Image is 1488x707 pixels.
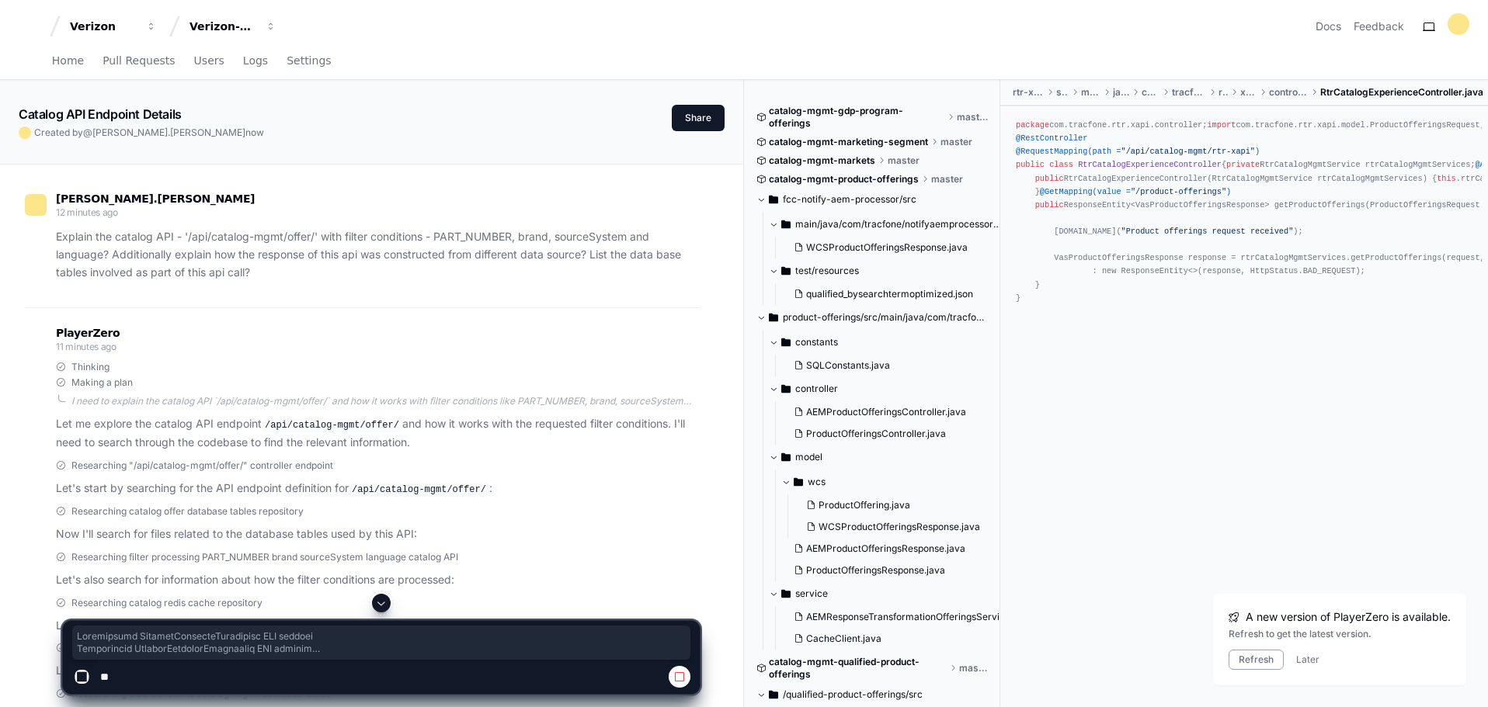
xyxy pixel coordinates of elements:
[1296,653,1319,666] button: Later
[56,206,118,218] span: 12 minutes ago
[1226,160,1260,169] span: private
[806,359,890,372] span: SQLConstants.java
[1016,160,1045,169] span: public
[56,480,700,498] p: Let's start by searching for the API endpoint definition for :
[287,43,331,79] a: Settings
[1131,187,1226,196] span: "/product-offerings"
[287,56,331,65] span: Settings
[71,551,458,563] span: Researching filter processing PART_NUMBER brand sourceSystem language catalog API
[70,19,137,34] div: Verizon
[1078,160,1222,169] span: RtrCatalogExperienceController
[769,136,928,148] span: catalog-mgmt-marketing-segment
[1219,86,1228,99] span: rtr
[56,328,120,338] span: PlayerZero
[769,376,1001,401] button: controller
[672,105,725,131] button: Share
[806,241,968,254] span: WCSProductOfferingsResponse.java
[795,451,822,463] span: model
[1016,147,1260,156] span: @RequestMapping(path = )
[769,308,778,327] svg: Directory
[1207,120,1236,130] span: import
[1113,86,1129,99] span: java
[783,311,989,324] span: product-offerings/src/main/java/com/tracfone/product/offerings
[806,542,965,555] span: AEMProductOfferingsResponse.java
[1013,86,1044,99] span: rtr-xapi
[56,571,700,589] p: Let's also search for information about how the filter conditions are processed:
[769,330,1001,355] button: constants
[1016,120,1049,130] span: package
[52,56,84,65] span: Home
[756,305,989,330] button: product-offerings/src/main/java/com/tracfone/product/offerings
[1269,86,1308,99] span: controller
[56,415,700,451] p: Let me explore the catalog API endpoint and how it works with the requested filter conditions. I'...
[808,476,826,488] span: wcs
[1016,119,1472,305] div: com.tracfone.rtr.xapi.controller; com.tracfone.rtr.xapi.model.ProductOfferingsRequest; com.tracfo...
[56,228,700,281] p: Explain the catalog API - '/api/catalog-mgmt/offer/' with filter conditions - PART_NUMBER, brand,...
[795,587,828,600] span: service
[794,473,803,491] svg: Directory
[349,483,489,497] code: /api/catalog-mgmt/offer/
[71,505,304,518] span: Researching catalog offer database tables repository
[183,12,283,40] button: Verizon-Clarify-Catalog-Management
[888,154,920,167] span: master
[1121,227,1294,236] span: "Product offerings request received"
[781,584,791,603] svg: Directory
[19,106,182,122] app-text-character-animate: Catalog API Endpoint Details
[819,499,910,511] span: ProductOffering.java
[243,56,268,65] span: Logs
[56,341,116,352] span: 11 minutes ago
[262,418,402,432] code: /api/catalog-mgmt/offer/
[1040,187,1231,196] span: @GetMapping(value = )
[1172,86,1206,99] span: tracfone
[1035,200,1064,210] span: public
[781,379,791,398] svg: Directory
[940,136,972,148] span: master
[787,560,992,581] button: ProductOfferingsResponse.java
[787,283,992,305] button: qualified_bysearchtermoptimized.json
[56,525,700,543] p: Now I'll search for files related to the database tables used by this API:
[1081,86,1100,99] span: main
[1229,650,1284,670] button: Refresh
[194,43,224,79] a: Users
[245,126,264,138] span: now
[34,126,264,139] span: Created by
[795,383,838,395] span: controller
[769,190,778,209] svg: Directory
[769,105,944,130] span: catalog-mgmt-gdp-program-offerings
[1016,133,1087,143] span: @RestController
[1056,86,1069,99] span: src
[71,395,700,407] div: I need to explain the catalog API `/api/catalog-mgmt/offer/` and how it works with filter conditi...
[1320,86,1483,99] span: RtrCatalogExperienceController.java
[781,215,791,234] svg: Directory
[1142,86,1159,99] span: com
[787,237,992,258] button: WCSProductOfferingsResponse.java
[781,262,791,280] svg: Directory
[769,258,1001,283] button: test/resources
[194,56,224,65] span: Users
[56,192,255,205] span: [PERSON_NAME].[PERSON_NAME]
[1354,19,1404,34] button: Feedback
[756,187,989,212] button: fcc-notify-aem-processor/src
[77,630,686,655] span: Loremipsumd SitametConsecteTuradipisc ELI seddoei Temporincid UtlaborEetdolorEmagnaaliq ENI admin...
[806,428,946,440] span: ProductOfferingsController.java
[806,406,966,418] span: AEMProductOfferingsController.java
[71,459,333,472] span: Researching "/api/catalog-mgmt/offer/" controller endpoint
[781,448,791,466] svg: Directory
[83,126,92,138] span: @
[769,154,875,167] span: catalog-mgmt-markets
[806,288,973,300] span: qualified_bysearchtermoptimized.json
[1229,628,1451,640] div: Refresh to get the latest version.
[787,538,992,560] button: AEMProductOfferingsResponse.java
[800,516,992,538] button: WCSProductOfferingsResponse.java
[769,445,1001,470] button: model
[1246,609,1451,625] span: A new version of PlayerZero is available.
[819,521,980,533] span: WCSProductOfferingsResponse.java
[103,43,175,79] a: Pull Requests
[769,212,1001,237] button: main/java/com/tracfone/notifyaemprocessor/model/wcs
[1049,160,1073,169] span: class
[1240,86,1257,99] span: xapi
[71,361,110,373] span: Thinking
[1121,147,1256,156] span: "/api/catalog-mgmt/rtr-xapi"
[243,43,268,79] a: Logs
[71,376,133,389] span: Making a plan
